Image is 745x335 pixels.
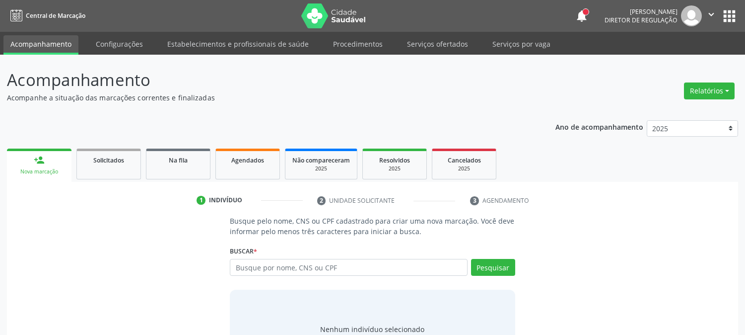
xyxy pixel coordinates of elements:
a: Configurações [89,35,150,53]
a: Procedimentos [326,35,390,53]
div: Nova marcação [14,168,65,175]
span: Não compareceram [292,156,350,165]
button: notifications [575,9,589,23]
p: Busque pelo nome, CNS ou CPF cadastrado para criar uma nova marcação. Você deve informar pelo men... [230,216,515,237]
label: Buscar [230,244,257,259]
img: img [681,5,702,26]
p: Acompanhamento [7,68,519,92]
div: Indivíduo [209,196,242,205]
span: Resolvidos [379,156,410,165]
span: Solicitados [93,156,124,165]
div: 2025 [370,165,419,172]
span: Diretor de regulação [605,16,677,24]
p: Acompanhe a situação das marcações correntes e finalizadas [7,92,519,103]
a: Acompanhamento [3,35,78,55]
button: Relatórios [684,83,735,99]
a: Serviços ofertados [400,35,475,53]
button:  [702,5,721,26]
div: 2025 [439,165,489,172]
i:  [706,9,717,20]
span: Agendados [231,156,264,165]
div: 2025 [292,165,350,172]
div: [PERSON_NAME] [605,7,677,16]
button: Pesquisar [471,259,515,276]
div: 1 [197,196,205,205]
input: Busque por nome, CNS ou CPF [230,259,467,276]
button: apps [721,7,738,25]
a: Estabelecimentos e profissionais de saúde [160,35,316,53]
div: person_add [34,155,45,166]
div: Nenhum indivíduo selecionado [320,324,424,335]
span: Central de Marcação [26,11,85,20]
p: Ano de acompanhamento [555,120,643,133]
a: Central de Marcação [7,7,85,24]
span: Na fila [169,156,188,165]
span: Cancelados [448,156,481,165]
a: Serviços por vaga [485,35,557,53]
